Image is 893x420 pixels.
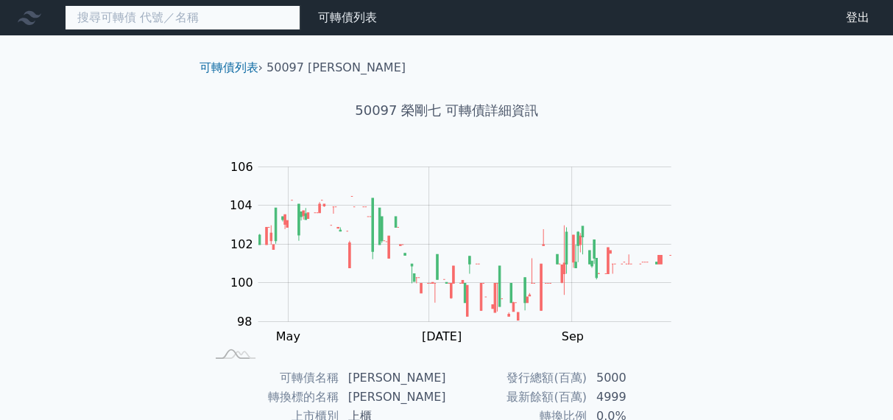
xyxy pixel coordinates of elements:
[587,368,688,388] td: 5000
[237,314,252,328] tspan: 98
[562,329,584,343] tspan: Sep
[200,59,263,77] li: ›
[205,368,339,388] td: 可轉債名稱
[188,100,706,121] h1: 50097 榮剛七 可轉債詳細資訊
[318,10,377,24] a: 可轉債列表
[65,5,300,30] input: 搜尋可轉債 代號／名稱
[230,237,253,251] tspan: 102
[222,159,693,343] g: Chart
[200,60,258,74] a: 可轉債列表
[205,388,339,407] td: 轉換標的名稱
[230,198,253,212] tspan: 104
[447,388,587,407] td: 最新餘額(百萬)
[339,388,447,407] td: [PERSON_NAME]
[422,329,462,343] tspan: [DATE]
[587,388,688,407] td: 4999
[230,159,253,173] tspan: 106
[447,368,587,388] td: 發行總額(百萬)
[276,329,300,343] tspan: May
[834,6,881,29] a: 登出
[230,276,253,290] tspan: 100
[339,368,447,388] td: [PERSON_NAME]
[267,59,406,77] li: 50097 [PERSON_NAME]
